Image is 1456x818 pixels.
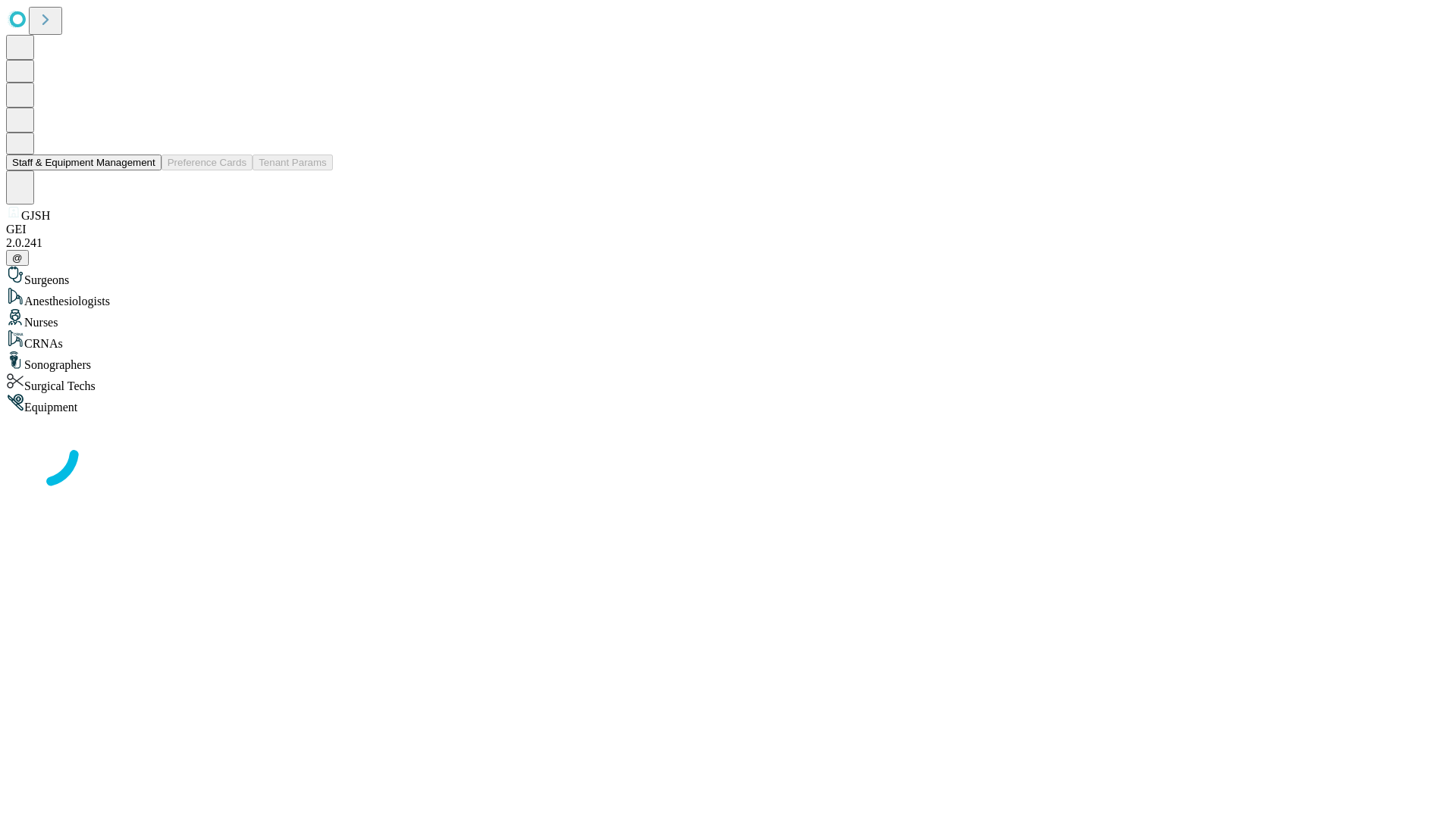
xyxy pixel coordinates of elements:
[162,155,253,170] button: Preference Cards
[6,155,162,170] button: Staff & Equipment Management
[6,287,1450,308] div: Anesthesiologists
[6,329,1450,351] div: CRNAs
[6,351,1450,372] div: Sonographers
[6,223,1450,236] div: GEI
[253,155,333,170] button: Tenant Params
[6,393,1450,414] div: Equipment
[12,252,23,264] span: @
[6,372,1450,393] div: Surgical Techs
[6,250,29,266] button: @
[6,266,1450,287] div: Surgeons
[6,308,1450,329] div: Nurses
[6,236,1450,250] div: 2.0.241
[21,209,50,222] span: GJSH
